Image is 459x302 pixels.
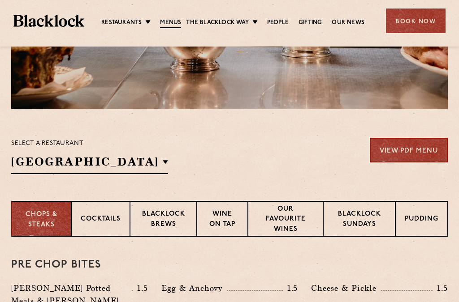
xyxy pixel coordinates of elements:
p: 1.5 [433,282,448,294]
p: Pudding [405,214,438,225]
a: Restaurants [101,18,142,27]
p: Cheese & Pickle [311,282,381,294]
p: Chops & Steaks [21,210,62,230]
a: The Blacklock Way [186,18,248,27]
p: Blacklock Sundays [333,209,386,230]
div: Book Now [386,9,446,33]
p: 1.5 [133,282,148,294]
p: Select a restaurant [11,138,168,149]
a: Menus [160,18,181,28]
p: Our favourite wines [257,204,314,236]
p: Blacklock Brews [139,209,187,230]
a: View PDF Menu [370,138,448,162]
p: Wine on Tap [206,209,238,230]
h2: [GEOGRAPHIC_DATA] [11,154,168,174]
p: Egg & Anchovy [161,282,227,294]
a: Our News [332,18,364,27]
p: Cocktails [81,214,121,225]
h3: Pre Chop Bites [11,259,448,271]
img: BL_Textured_Logo-footer-cropped.svg [13,15,84,27]
p: 1.5 [283,282,298,294]
a: Gifting [299,18,322,27]
a: People [267,18,289,27]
